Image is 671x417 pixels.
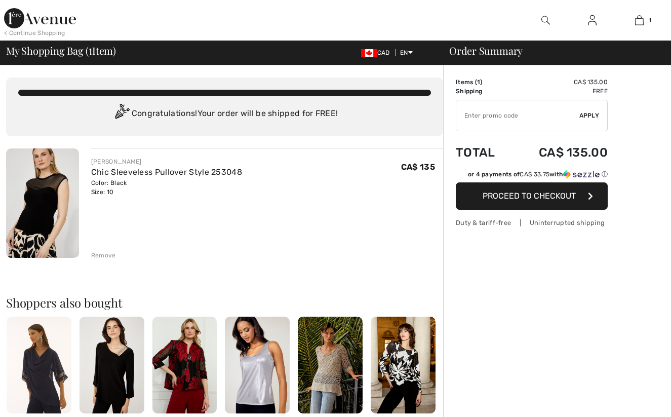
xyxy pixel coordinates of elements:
[483,191,576,201] span: Proceed to Checkout
[80,317,144,414] img: Embellished Asymmetrical Pullover Style 254026
[371,317,436,414] img: Jewel Embellished Pullover Style 259728
[580,14,605,27] a: Sign In
[456,87,511,96] td: Shipping
[89,43,92,56] span: 1
[511,78,608,87] td: CA$ 135.00
[298,317,363,414] img: Embellished V-Neck Pullover Style 241922
[111,104,132,124] img: Congratulation2.svg
[616,14,662,26] a: 1
[400,49,413,56] span: EN
[511,87,608,96] td: Free
[4,8,76,28] img: 1ère Avenue
[456,170,608,182] div: or 4 payments ofCA$ 33.75withSezzle Click to learn more about Sezzle
[225,317,290,414] img: Sleek Sleeveless Pullover Style 258288
[649,16,651,25] span: 1
[477,79,480,86] span: 1
[7,317,71,414] img: Chic Cowl Neck Pullover Style 251740
[456,100,579,131] input: Promo code
[579,111,600,120] span: Apply
[437,46,665,56] div: Order Summary
[152,317,217,414] img: Floral Buttoned Collared Blouse Style 259157
[6,296,443,309] h2: Shoppers also bought
[361,49,394,56] span: CAD
[18,104,431,124] div: Congratulations! Your order will be shipped for FREE!
[468,170,608,179] div: or 4 payments of with
[541,14,550,26] img: search the website
[91,167,242,177] a: Chic Sleeveless Pullover Style 253048
[6,46,116,56] span: My Shopping Bag ( Item)
[456,182,608,210] button: Proceed to Checkout
[635,14,644,26] img: My Bag
[588,14,597,26] img: My Info
[91,178,242,197] div: Color: Black Size: 10
[91,251,116,260] div: Remove
[456,135,511,170] td: Total
[563,170,600,179] img: Sezzle
[520,171,549,178] span: CA$ 33.75
[401,162,435,172] span: CA$ 135
[4,28,65,37] div: < Continue Shopping
[456,218,608,228] div: Duty & tariff-free | Uninterrupted shipping
[91,157,242,166] div: [PERSON_NAME]
[6,148,79,258] img: Chic Sleeveless Pullover Style 253048
[361,49,377,57] img: Canadian Dollar
[511,135,608,170] td: CA$ 135.00
[456,78,511,87] td: Items ( )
